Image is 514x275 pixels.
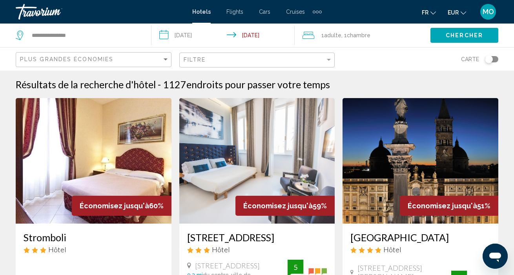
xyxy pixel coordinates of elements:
[483,244,508,269] iframe: Bouton de lancement de la fenêtre de messagerie
[212,245,230,254] span: Hôtel
[400,196,498,216] div: 51%
[350,245,490,254] div: 4 star Hotel
[461,54,479,65] span: Carte
[158,78,161,90] span: -
[446,33,483,39] span: Chercher
[235,196,335,216] div: 59%
[478,4,498,20] button: User Menu
[286,9,305,15] a: Cruises
[72,196,171,216] div: 60%
[288,262,303,272] div: 5
[163,78,330,90] h2: 1127
[24,245,164,254] div: 3 star Hotel
[422,9,428,16] span: fr
[179,98,335,224] img: Hotel image
[20,56,113,62] span: Plus grandes économies
[186,78,330,90] span: endroits pour passer votre temps
[184,56,206,63] span: Filtre
[321,30,341,41] span: 1
[259,9,270,15] a: Cars
[187,245,327,254] div: 3 star Hotel
[324,32,341,38] span: Adulte
[313,5,322,18] button: Extra navigation items
[343,98,498,224] img: Hotel image
[151,24,295,47] button: Check-in date: Sep 27, 2025 Check-out date: Oct 3, 2025
[48,245,66,254] span: Hôtel
[16,98,171,224] img: Hotel image
[350,231,490,243] a: [GEOGRAPHIC_DATA]
[422,7,436,18] button: Change language
[448,9,459,16] span: EUR
[408,202,477,210] span: Économisez jusqu'à
[347,32,370,38] span: Chambre
[192,9,211,15] a: Hotels
[295,24,430,47] button: Travelers: 1 adult, 0 children
[16,78,156,90] h1: Résultats de la recherche d'hôtel
[80,202,149,210] span: Économisez jusqu'à
[243,202,313,210] span: Économisez jusqu'à
[383,245,401,254] span: Hôtel
[479,56,498,63] button: Toggle map
[179,52,335,68] button: Filter
[20,56,169,63] mat-select: Sort by
[341,30,370,41] span: , 1
[24,231,164,243] a: Stromboli
[16,4,184,20] a: Travorium
[430,28,498,42] button: Chercher
[195,261,260,270] span: [STREET_ADDRESS]
[187,231,327,243] a: [STREET_ADDRESS]
[226,9,243,15] a: Flights
[448,7,466,18] button: Change currency
[483,8,494,16] span: MO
